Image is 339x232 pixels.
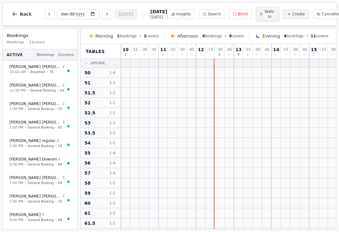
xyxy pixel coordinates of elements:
span: 1:00 PM [9,144,23,149]
span: General Booking [28,162,54,167]
span: 7:00 PM [9,199,23,204]
span: 1 - 2 [105,120,120,125]
span: 57 [84,170,90,176]
button: Search [199,9,225,19]
span: : 30 [292,48,298,51]
span: 0 [275,53,277,56]
span: • [55,199,57,204]
span: • [55,162,57,167]
span: : 15 [132,48,138,51]
span: • [24,181,26,185]
span: • [55,125,57,130]
span: : 45 [264,48,270,51]
span: 2 [62,64,65,70]
span: 0 [331,53,333,56]
button: [PERSON_NAME] [PERSON_NAME]21:00 PM•General Booking•70 [5,98,75,115]
span: • [224,34,227,39]
span: 52 [84,100,90,106]
span: 1 - 4 [105,171,120,176]
span: covers [229,34,244,39]
span: 9 bookings [7,40,24,45]
span: 0 [247,53,249,56]
span: 0 [303,53,305,56]
span: [DATE] [150,8,167,15]
span: 9 bookings [36,52,54,58]
span: 1:00 PM [9,125,23,130]
span: 70 [50,70,54,74]
span: [PERSON_NAME] Dowson [9,157,57,162]
span: 2 [62,101,65,107]
span: 10 [122,47,128,52]
button: [PERSON_NAME] [PERSON_NAME]212:30 PM•General Booking•64 [5,79,75,97]
button: [PERSON_NAME] [PERSON_NAME]37:00 PM•General Booking•69 [5,172,75,189]
span: 0 [181,53,183,56]
span: 2 [62,120,65,125]
span: 70 [58,199,62,204]
span: • [27,70,29,74]
span: [PERSON_NAME] [9,212,41,217]
span: covers [311,34,328,39]
span: 1 - 4 [105,150,120,156]
span: 1 [117,34,119,38]
span: 1 - 4 [105,70,120,75]
span: : 45 [301,48,307,51]
span: • [306,34,308,39]
span: : 30 [254,48,260,51]
span: General Booking [28,107,54,111]
span: • [55,181,57,185]
span: : 15 [320,48,326,51]
span: • [24,218,26,222]
span: 0 [162,53,164,56]
span: 1 - 2 [105,201,120,206]
span: 65 [58,125,62,130]
span: 1 - 2 [105,90,120,95]
span: 7:00 PM [9,181,23,186]
span: 0 [190,53,192,56]
span: 1 - 2 [105,100,120,105]
span: 70 [58,107,62,111]
span: 61 [84,210,90,216]
span: 2 [125,53,126,56]
button: [PERSON_NAME] regular 21:00 PM•General Booking•24 [5,135,75,152]
span: 61.5 [84,220,95,226]
span: 0 [322,53,324,56]
span: 1 - 2 [105,211,120,216]
span: 8:00 PM [9,218,23,223]
span: Upstair... [91,61,108,66]
span: • [57,88,59,93]
span: General Booking [28,218,54,222]
span: 1 - 2 [105,130,120,135]
span: 1 - 2 [105,140,120,145]
button: Create [283,9,309,19]
span: 14 [273,47,279,52]
span: 51 [84,80,90,86]
span: 53 [84,120,90,126]
span: [PERSON_NAME] [PERSON_NAME] [9,120,61,125]
span: Evening [262,33,280,39]
span: 0 [209,53,211,56]
span: 56 [84,160,90,166]
span: 50 [84,70,90,76]
button: [PERSON_NAME] [PERSON_NAME]210:00 AM•Breakfast•70 [5,61,75,78]
span: [PERSON_NAME] [PERSON_NAME] [9,194,61,199]
span: : 15 [207,48,213,51]
span: 0 [143,53,145,56]
span: • [55,218,57,222]
span: 0 [294,53,296,56]
span: • [27,88,29,93]
button: [PERSON_NAME] [PERSON_NAME]21:00 PM•General Booking•65 [5,116,75,134]
span: • [139,34,141,39]
span: Create [292,12,305,17]
span: 2 [218,53,220,56]
span: covers [144,34,159,39]
span: 1 - 2 [105,80,120,85]
span: 4 [284,34,286,38]
span: 69 [58,181,62,185]
span: Search [208,12,221,17]
span: 0 [256,53,258,56]
span: : 45 [188,48,194,51]
span: • [24,144,26,148]
span: 52.5 [84,110,95,116]
span: General Booking [28,199,54,204]
span: 3 [62,175,65,181]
